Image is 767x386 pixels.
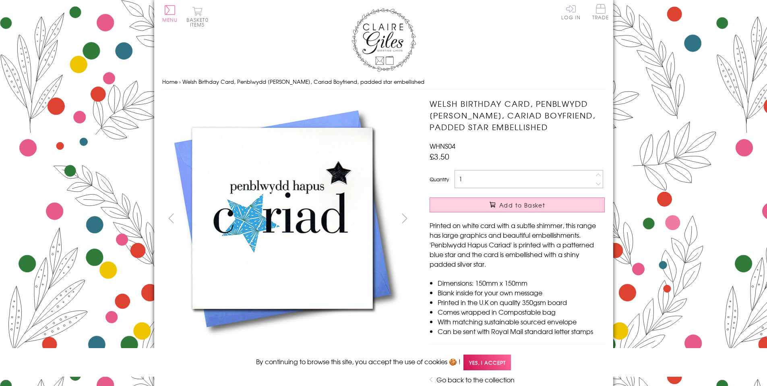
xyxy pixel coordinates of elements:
[186,6,209,27] button: Basket0 items
[438,288,605,297] li: Blank inside for your own message
[162,74,605,90] nav: breadcrumbs
[438,278,605,288] li: Dimensions: 150mm x 150mm
[162,98,404,340] img: Welsh Birthday Card, Penblwydd Hapus, Cariad Boyfriend, padded star embellished
[592,4,609,20] span: Trade
[561,4,581,20] a: Log In
[430,151,449,162] span: £3.50
[438,326,605,336] li: Can be sent with Royal Mail standard letter stamps
[162,78,178,85] a: Home
[430,197,605,212] button: Add to Basket
[182,78,424,85] span: Welsh Birthday Card, Penblwydd [PERSON_NAME], Cariad Boyfriend, padded star embellished
[436,375,515,384] a: Go back to the collection
[438,297,605,307] li: Printed in the U.K on quality 350gsm board
[162,5,178,22] button: Menu
[430,220,605,269] p: Printed on white card with a subtle shimmer, this range has large graphics and beautiful embellis...
[162,16,178,23] span: Menu
[179,78,181,85] span: ›
[430,176,449,183] label: Quantity
[463,355,511,370] span: Yes, I accept
[162,209,180,227] button: prev
[430,98,605,133] h1: Welsh Birthday Card, Penblwydd [PERSON_NAME], Cariad Boyfriend, padded star embellished
[438,317,605,326] li: With matching sustainable sourced envelope
[430,141,455,151] span: WHNS04
[499,201,545,209] span: Add to Basket
[438,307,605,317] li: Comes wrapped in Compostable bag
[351,8,416,72] img: Claire Giles Greetings Cards
[592,4,609,21] a: Trade
[190,16,209,28] span: 0 items
[395,209,413,227] button: next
